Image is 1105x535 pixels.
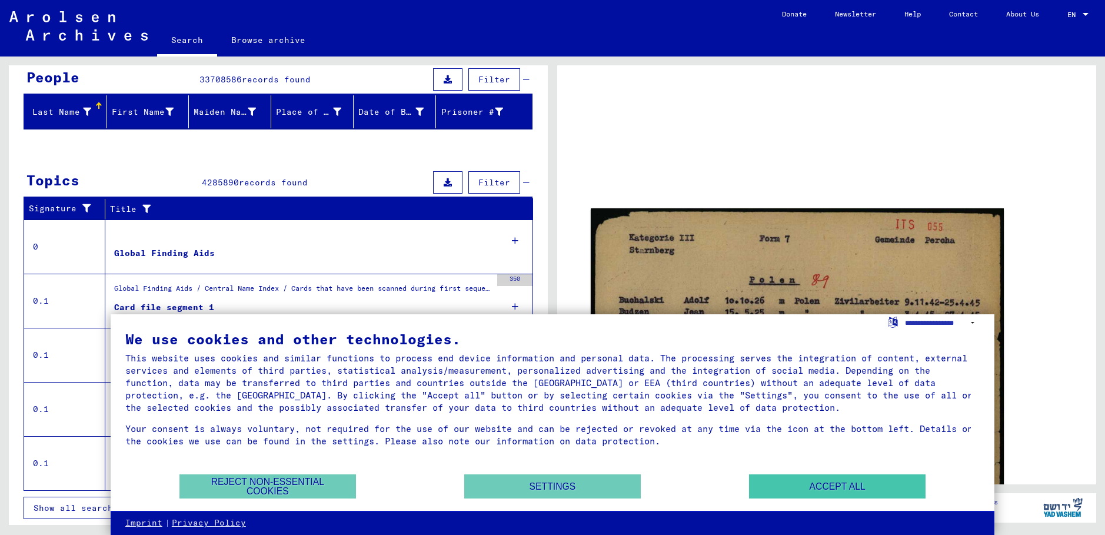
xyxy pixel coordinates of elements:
[157,26,217,57] a: Search
[202,177,239,188] span: 4285890
[189,95,271,128] mat-header-cell: Maiden Name
[110,203,510,215] div: Title
[29,102,106,121] div: Last Name
[24,274,105,328] td: 0.1
[34,503,155,513] span: Show all search results
[24,220,105,274] td: 0
[110,200,521,218] div: Title
[29,200,108,218] div: Signature
[436,95,532,128] mat-header-cell: Prisoner #
[497,274,532,286] div: 350
[749,474,926,499] button: Accept all
[239,177,308,188] span: records found
[1041,493,1085,522] img: yv_logo.png
[358,102,438,121] div: Date of Birth
[194,102,271,121] div: Maiden Name
[478,177,510,188] span: Filter
[441,106,503,118] div: Prisoner #
[354,95,436,128] mat-header-cell: Date of Birth
[26,170,79,191] div: Topics
[29,106,91,118] div: Last Name
[271,95,354,128] mat-header-cell: Place of Birth
[441,102,518,121] div: Prisoner #
[468,68,520,91] button: Filter
[1067,11,1080,19] span: EN
[111,106,174,118] div: First Name
[125,517,162,529] a: Imprint
[468,171,520,194] button: Filter
[242,74,311,85] span: records found
[24,95,106,128] mat-header-cell: Last Name
[9,11,148,41] img: Arolsen_neg.svg
[29,202,96,215] div: Signature
[217,26,319,54] a: Browse archive
[358,106,424,118] div: Date of Birth
[24,497,172,519] button: Show all search results
[24,382,105,436] td: 0.1
[125,352,980,414] div: This website uses cookies and similar functions to process end device information and personal da...
[111,102,188,121] div: First Name
[478,74,510,85] span: Filter
[24,436,105,490] td: 0.1
[114,283,491,300] div: Global Finding Aids / Central Name Index / Cards that have been scanned during first sequential m...
[114,247,215,260] div: Global Finding Aids
[106,95,189,128] mat-header-cell: First Name
[276,106,341,118] div: Place of Birth
[276,102,356,121] div: Place of Birth
[179,474,356,499] button: Reject non-essential cookies
[114,301,214,314] div: Card file segment 1
[464,474,641,499] button: Settings
[172,517,246,529] a: Privacy Policy
[125,332,980,346] div: We use cookies and other technologies.
[199,74,242,85] span: 33708586
[24,328,105,382] td: 0.1
[125,423,980,447] div: Your consent is always voluntary, not required for the use of our website and can be rejected or ...
[26,67,79,88] div: People
[194,106,256,118] div: Maiden Name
